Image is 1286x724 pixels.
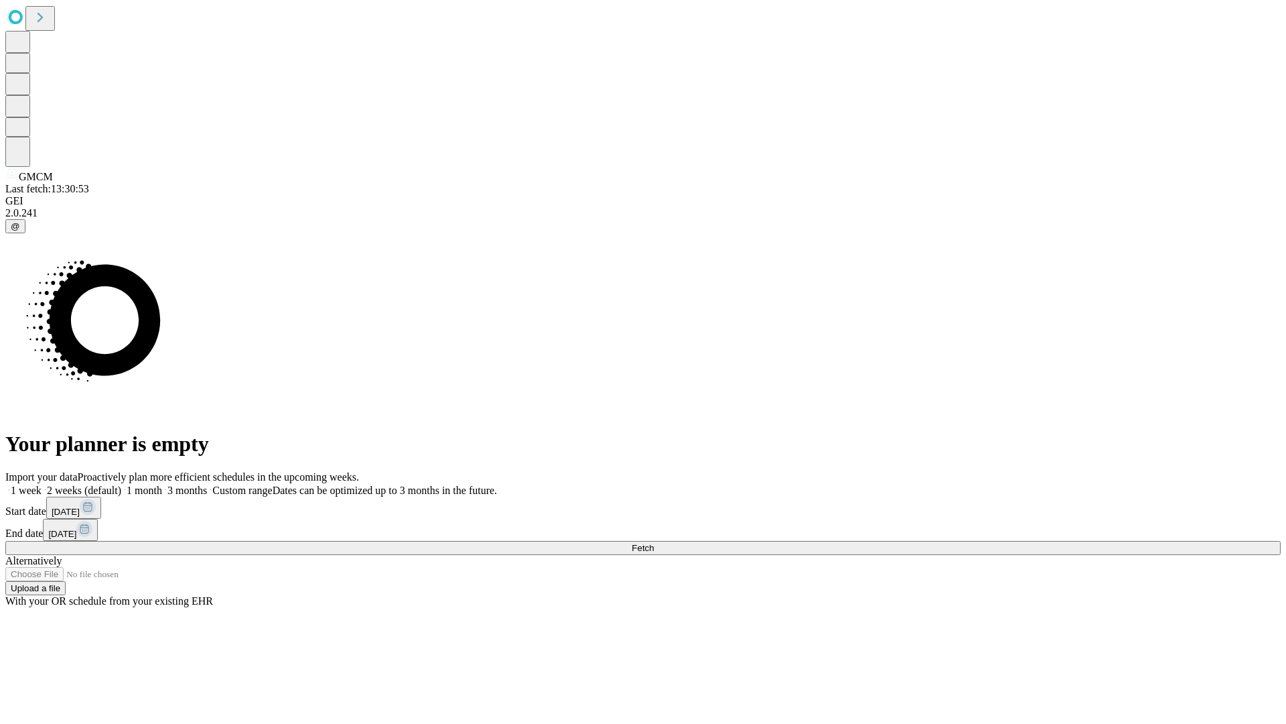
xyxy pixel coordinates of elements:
[11,221,20,231] span: @
[167,485,207,496] span: 3 months
[632,543,654,553] span: Fetch
[48,529,76,539] span: [DATE]
[273,485,497,496] span: Dates can be optimized up to 3 months in the future.
[5,555,62,566] span: Alternatively
[78,471,359,483] span: Proactively plan more efficient schedules in the upcoming weeks.
[127,485,162,496] span: 1 month
[43,519,98,541] button: [DATE]
[52,507,80,517] span: [DATE]
[5,595,213,607] span: With your OR schedule from your existing EHR
[5,541,1281,555] button: Fetch
[46,497,101,519] button: [DATE]
[5,471,78,483] span: Import your data
[5,581,66,595] button: Upload a file
[47,485,121,496] span: 2 weeks (default)
[5,195,1281,207] div: GEI
[212,485,272,496] span: Custom range
[5,519,1281,541] div: End date
[5,207,1281,219] div: 2.0.241
[5,497,1281,519] div: Start date
[19,171,53,182] span: GMCM
[11,485,42,496] span: 1 week
[5,219,25,233] button: @
[5,183,89,194] span: Last fetch: 13:30:53
[5,432,1281,457] h1: Your planner is empty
